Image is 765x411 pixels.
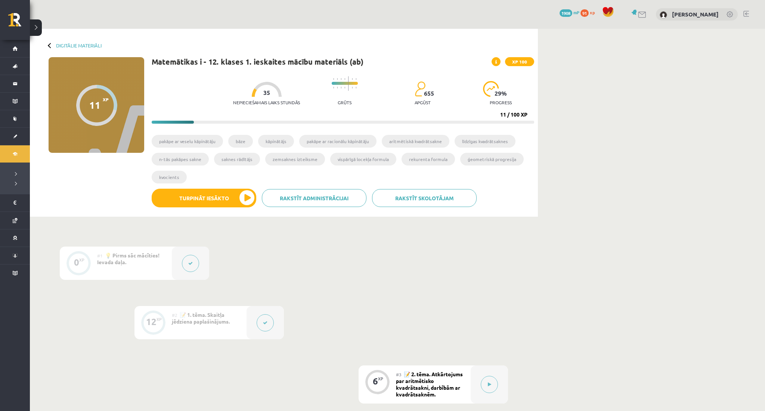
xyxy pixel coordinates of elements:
li: līdzīgas kvadrātsaknes [455,135,515,148]
li: pakāpe ar veselu kāpinātāju [152,135,223,148]
a: 91 xp [580,9,598,15]
span: 655 [424,90,434,97]
span: xp [590,9,595,15]
div: 12 [146,318,157,325]
span: 💡 Pirms sāc mācīties! Ievada daļa. [97,252,159,265]
span: mP [573,9,579,15]
img: icon-progress-161ccf0a02000e728c5f80fcf4c31c7af3da0e1684b2b1d7c360e028c24a22f1.svg [483,81,499,97]
a: Rakstīt skolotājam [372,189,477,207]
p: Nepieciešamais laiks stundās [233,100,300,105]
span: XP 100 [505,57,534,66]
a: Digitālie materiāli [56,43,102,48]
img: icon-short-line-57e1e144782c952c97e751825c79c345078a6d821885a25fce030b3d8c18986b.svg [344,87,345,89]
a: Rakstīt administrācijai [262,189,366,207]
span: #2 [172,312,177,318]
img: icon-long-line-d9ea69661e0d244f92f715978eff75569469978d946b2353a9bb055b3ed8787d.svg [348,76,349,91]
span: 📝 2. tēma. Atkārtojums par aritmētisko kvadrātsakni, darbībām ar kvadrātsaknēm. [396,371,463,398]
li: vispārīgā locekļa formula [330,153,396,166]
h1: Matemātikas i - 12. klases 1. ieskaites mācību materiāls (ab) [152,57,363,66]
li: ģeometriskā progresija [460,153,524,166]
img: icon-short-line-57e1e144782c952c97e751825c79c345078a6d821885a25fce030b3d8c18986b.svg [333,78,334,80]
a: [PERSON_NAME] [672,10,719,18]
span: 29 % [495,90,507,97]
img: Alise Strēlniece [660,11,667,19]
li: kvocients [152,171,187,183]
li: zemsaknes izteiksme [265,153,325,166]
li: saknes rādītājs [214,153,260,166]
img: icon-short-line-57e1e144782c952c97e751825c79c345078a6d821885a25fce030b3d8c18986b.svg [356,78,356,80]
div: XP [79,258,84,262]
img: students-c634bb4e5e11cddfef0936a35e636f08e4e9abd3cc4e673bd6f9a4125e45ecb1.svg [415,81,425,97]
div: XP [157,317,162,321]
div: XP [378,377,383,381]
li: aritmētiskā kvadrātsakne [382,135,449,148]
span: 91 [580,9,589,17]
li: n-tās pakāpes sakne [152,153,209,166]
img: icon-short-line-57e1e144782c952c97e751825c79c345078a6d821885a25fce030b3d8c18986b.svg [344,78,345,80]
p: progress [490,100,512,105]
a: Rīgas 1. Tālmācības vidusskola [8,13,30,32]
p: Grūts [338,100,351,105]
span: 1908 [560,9,572,17]
span: XP [103,97,109,102]
li: bāze [228,135,253,148]
button: Turpināt iesākto [152,189,256,207]
span: #1 [97,253,103,259]
span: 35 [263,89,270,96]
img: icon-short-line-57e1e144782c952c97e751825c79c345078a6d821885a25fce030b3d8c18986b.svg [337,87,338,89]
p: apgūst [415,100,431,105]
li: rekurenta formula [402,153,455,166]
img: icon-short-line-57e1e144782c952c97e751825c79c345078a6d821885a25fce030b3d8c18986b.svg [356,87,356,89]
a: 1908 mP [560,9,579,15]
img: icon-short-line-57e1e144782c952c97e751825c79c345078a6d821885a25fce030b3d8c18986b.svg [333,87,334,89]
span: #3 [396,371,402,377]
img: icon-short-line-57e1e144782c952c97e751825c79c345078a6d821885a25fce030b3d8c18986b.svg [337,78,338,80]
li: kāpinātājs [258,135,294,148]
div: 6 [373,378,378,384]
div: 0 [74,259,79,266]
div: 11 [89,99,100,111]
li: pakāpe ar racionālu kāpinātāju [299,135,377,148]
span: 📝 1. tēma. Skaitļa jēdziena paplašinājums. [172,311,230,325]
